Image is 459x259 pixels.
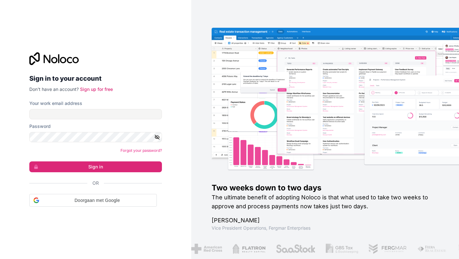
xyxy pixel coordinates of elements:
[212,225,439,231] h1: Vice President Operations , Fergmar Enterprises
[189,244,220,254] img: /assets/american-red-cross-BAupjrZR.png
[120,148,162,153] a: Forgot your password?
[29,109,162,119] input: Email address
[367,244,405,254] img: /assets/fergmar-CudnrXN5.png
[212,216,439,225] h1: [PERSON_NAME]
[29,123,51,129] label: Password
[29,100,82,107] label: Your work email address
[230,244,264,254] img: /assets/flatiron-C8eUkumj.png
[92,180,99,186] span: Or
[80,86,113,92] a: Sign up for free
[29,161,162,172] button: Sign in
[29,132,162,142] input: Password
[212,183,439,193] h1: Two weeks down to two days
[324,244,356,254] img: /assets/gbstax-C-GtDUiK.png
[212,193,439,211] h2: The ultimate benefit of adopting Noloco is that what used to take two weeks to approve and proces...
[415,244,445,254] img: /assets/fiera-fwj2N5v4.png
[274,244,314,254] img: /assets/saastock-C6Zbiodz.png
[42,197,153,204] span: Doorgaan met Google
[29,73,162,84] h2: Sign in to your account
[29,194,157,207] div: Doorgaan met Google
[29,86,79,92] span: Don't have an account?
